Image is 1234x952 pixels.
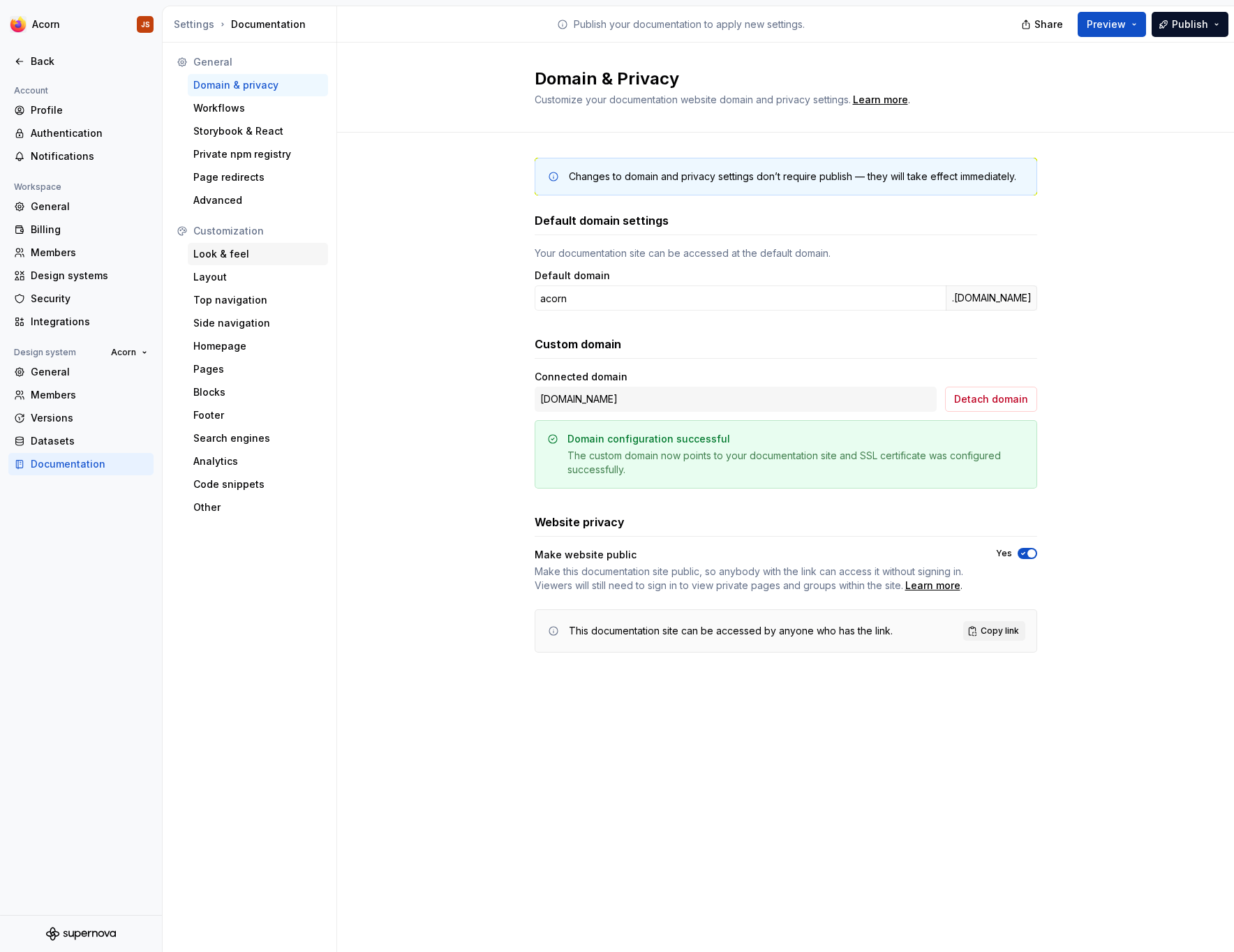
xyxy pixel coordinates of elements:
[1087,17,1126,31] span: Preview
[193,454,322,468] div: Analytics
[193,408,322,422] div: Footer
[193,431,322,445] div: Search engines
[193,477,322,491] div: Code snippets
[535,336,621,352] h3: Custom domain
[188,189,328,211] a: Advanced
[31,434,148,448] div: Datasets
[535,370,937,384] div: Connected domain
[188,450,328,473] a: Analytics
[193,124,322,138] div: Storybook & React
[188,381,328,403] a: Blocks
[8,218,154,241] a: Billing
[1172,17,1208,31] span: Publish
[535,565,971,593] span: .
[8,241,154,264] a: Members
[535,269,610,283] label: Default domain
[905,579,960,593] a: Learn more
[31,411,148,425] div: Versions
[567,449,1025,477] div: The custom domain now points to your documentation site and SSL certificate was configured succes...
[8,195,154,218] a: General
[535,565,963,591] span: Make this documentation site public, so anybody with the link can access it without signing in. V...
[31,103,148,117] div: Profile
[193,101,322,115] div: Workflows
[8,50,154,73] a: Back
[535,387,937,412] div: [DOMAIN_NAME]
[8,122,154,144] a: Authentication
[31,315,148,329] div: Integrations
[188,266,328,288] a: Layout
[31,246,148,260] div: Members
[188,473,328,496] a: Code snippets
[188,404,328,426] a: Footer
[46,927,116,941] svg: Supernova Logo
[193,316,322,330] div: Side navigation
[8,82,54,99] div: Account
[188,243,328,265] a: Look & feel
[8,407,154,429] a: Versions
[569,624,893,638] div: This documentation site can be accessed by anyone who has the link.
[996,548,1012,559] label: Yes
[188,97,328,119] a: Workflows
[193,224,322,238] div: Customization
[31,223,148,237] div: Billing
[8,453,154,475] a: Documentation
[981,625,1019,637] span: Copy link
[141,19,150,30] div: JS
[193,339,322,353] div: Homepage
[188,358,328,380] a: Pages
[10,16,27,33] img: 894890ef-b4b9-4142-abf4-a08b65caed53.png
[8,430,154,452] a: Datasets
[963,621,1025,641] button: Copy link
[31,365,148,379] div: General
[193,385,322,399] div: Blocks
[193,147,322,161] div: Private npm registry
[853,93,908,107] div: Learn more
[174,17,214,31] button: Settings
[31,269,148,283] div: Design systems
[188,289,328,311] a: Top navigation
[535,212,669,229] h3: Default domain settings
[174,17,331,31] div: Documentation
[567,432,730,446] div: Domain configuration successful
[535,94,851,105] span: Customize your documentation website domain and privacy settings.
[32,17,60,31] div: Acorn
[8,99,154,121] a: Profile
[8,145,154,168] a: Notifications
[3,9,159,40] button: AcornJS
[945,387,1037,412] button: Detach domain
[193,55,322,69] div: General
[188,312,328,334] a: Side navigation
[851,95,910,105] span: .
[8,361,154,383] a: General
[111,347,136,358] span: Acorn
[1014,12,1072,37] button: Share
[188,496,328,519] a: Other
[188,143,328,165] a: Private npm registry
[193,193,322,207] div: Advanced
[31,200,148,214] div: General
[193,362,322,376] div: Pages
[535,548,971,562] div: Make website public
[193,247,322,261] div: Look & feel
[31,292,148,306] div: Security
[8,265,154,287] a: Design systems
[188,335,328,357] a: Homepage
[193,500,322,514] div: Other
[31,126,148,140] div: Authentication
[8,311,154,333] a: Integrations
[193,293,322,307] div: Top navigation
[535,514,625,530] h3: Website privacy
[188,74,328,96] a: Domain & privacy
[188,120,328,142] a: Storybook & React
[569,170,1016,184] div: Changes to domain and privacy settings don’t require publish — they will take effect immediately.
[31,388,148,402] div: Members
[1152,12,1228,37] button: Publish
[193,170,322,184] div: Page redirects
[31,457,148,471] div: Documentation
[193,78,322,92] div: Domain & privacy
[31,149,148,163] div: Notifications
[188,427,328,449] a: Search engines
